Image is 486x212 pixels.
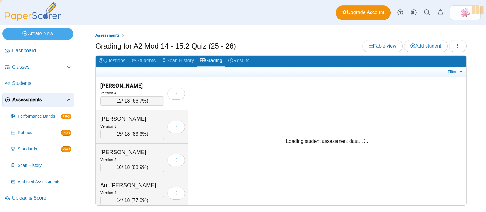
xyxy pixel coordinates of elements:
[61,130,71,136] span: PRO
[96,56,128,67] a: Questions
[95,41,236,51] h1: Grading for A2 Mod 14 - 15.2 Quiz (25 - 26)
[9,142,74,156] a: Standards PRO
[61,114,71,119] span: PRO
[9,158,74,173] a: Scan History
[100,148,161,156] div: [PERSON_NAME]
[100,115,161,123] div: [PERSON_NAME]
[18,130,61,136] span: Rubrics
[9,109,74,124] a: Performance Bands PRO
[18,146,61,152] span: Standards
[446,69,465,75] a: Filters
[12,96,66,103] span: Assessments
[2,93,74,107] a: Assessments
[2,2,63,21] img: PaperScorer
[94,32,121,39] a: Assessments
[18,179,71,185] span: Archived Assessments
[2,76,74,91] a: Students
[61,146,71,152] span: PRO
[100,157,116,162] small: Version 3
[369,43,396,49] span: Table view
[100,163,164,172] div: / 18 ( )
[133,198,146,203] span: 77.8%
[12,80,71,87] span: Students
[197,56,225,67] a: Grading
[2,44,74,58] a: Dashboard
[116,98,122,103] span: 12
[133,98,146,103] span: 66.7%
[450,5,481,20] a: ps.MuGhfZT6iQwmPTCC
[100,130,164,139] div: / 18 ( )
[100,124,116,129] small: Version 3
[12,195,71,201] span: Upload & Score
[286,138,368,145] div: Loading student assessment data…
[225,56,252,67] a: Results
[12,64,67,70] span: Classes
[2,17,63,22] a: PaperScorer
[410,43,441,49] span: Add student
[12,47,71,54] span: Dashboard
[2,28,73,40] a: Create New
[100,82,161,90] div: [PERSON_NAME]
[362,40,403,52] a: Table view
[9,126,74,140] a: Rubrics PRO
[133,131,146,136] span: 83.3%
[95,33,120,38] span: Assessments
[2,191,74,206] a: Upload & Score
[434,6,447,19] a: Alerts
[159,56,197,67] a: Scan History
[9,175,74,189] a: Archived Assessments
[116,165,122,170] span: 16
[460,8,470,18] span: Xinmei Li
[133,165,146,170] span: 88.9%
[100,181,161,189] div: Au, [PERSON_NAME]
[128,56,159,67] a: Students
[116,131,122,136] span: 15
[342,9,384,16] span: Upgrade Account
[404,40,447,52] a: Add student
[116,198,122,203] span: 14
[460,8,470,18] img: ps.MuGhfZT6iQwmPTCC
[100,91,116,95] small: Version 4
[100,96,164,106] div: / 18 ( )
[336,5,391,20] a: Upgrade Account
[18,113,61,119] span: Performance Bands
[100,190,116,195] small: Version 4
[2,60,74,75] a: Classes
[100,196,164,205] div: / 18 ( )
[18,163,71,169] span: Scan History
